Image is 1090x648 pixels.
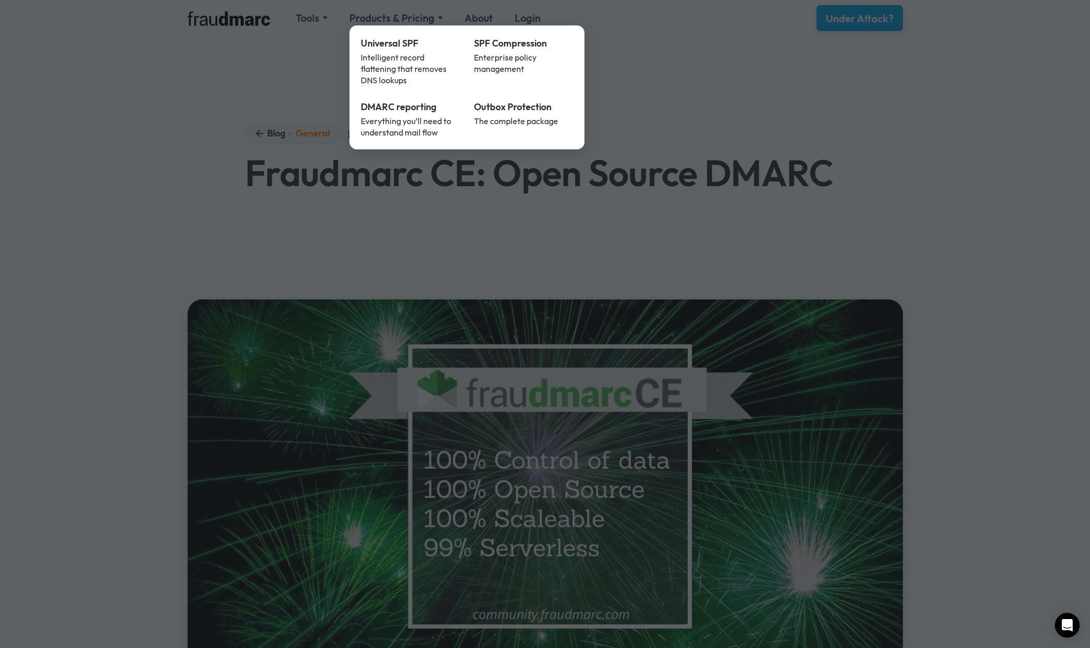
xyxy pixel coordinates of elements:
div: Open Intercom Messenger [1055,613,1080,638]
a: Outbox ProtectionThe complete package [467,93,580,145]
div: Intelligent record flattening that removes DNS lookups [361,52,460,86]
div: Universal SPF [361,37,460,50]
a: Universal SPFIntelligent record flattening that removes DNS lookups [354,29,467,93]
div: Everything you’ll need to understand mail flow [361,115,460,138]
nav: Products & Pricing [349,25,585,149]
a: DMARC reportingEverything you’ll need to understand mail flow [354,93,467,145]
div: Enterprise policy management [474,52,573,74]
div: SPF Compression [474,37,573,50]
div: The complete package [474,115,573,127]
div: Outbox Protection [474,100,573,114]
a: SPF CompressionEnterprise policy management [467,29,580,93]
div: DMARC reporting [361,100,460,114]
